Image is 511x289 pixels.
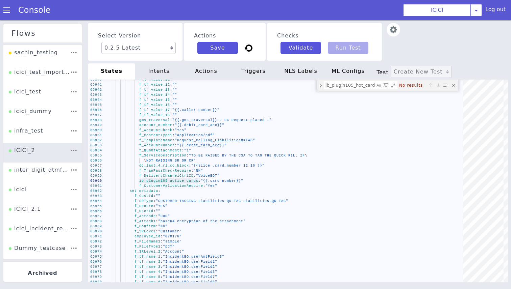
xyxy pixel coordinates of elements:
[88,194,102,199] div: 65967
[88,82,102,87] div: 65945
[318,59,324,70] div: Toggle Replace mode
[88,92,102,97] div: 65947
[139,123,175,127] span: f_AccountNumber
[163,255,217,259] span: "IncidentBO.userField7"
[427,62,434,68] div: Previous match (⇧Enter)
[139,134,187,137] span: f_ServiceDescription
[88,239,102,244] div: 65976
[139,144,189,147] span: dc_last_4_rl_cc_block
[170,68,172,71] span: :
[88,224,102,229] div: 65973
[88,158,102,163] div: 65960
[88,183,102,189] div: 65965
[189,134,305,137] span: "TO BE RAISED BY THE CSA TO TAG THE QUICK KILL IF
[135,199,156,203] span: f_Attach1
[375,62,382,68] div: Match Case (⌥⌘C)
[88,67,102,72] div: 65942
[277,9,372,22] label: Checks
[88,113,102,118] div: 65951
[175,103,224,107] span: "{{.debit_card_acc}}"
[191,149,194,152] span: :
[88,249,102,254] div: 65978
[135,240,161,243] span: f_tf_name_2
[172,83,177,87] span: ""
[88,214,102,219] div: 65971
[135,245,161,249] span: f_tf_name_3
[170,93,172,97] span: :
[156,174,161,178] span: ""
[88,148,102,153] div: 65958
[88,128,102,133] div: 65954
[170,73,172,77] span: :
[139,154,194,157] span: f_DeliveryChannelCtrlID
[88,123,102,128] div: 65953
[139,118,172,122] span: f_TemplateName
[88,72,102,77] div: 65943
[139,98,170,102] span: gms_traversal
[153,184,156,188] span: :
[163,230,184,233] span: "Account"
[281,22,321,34] button: Validate
[88,43,135,59] div: states
[187,134,189,137] span: :
[170,88,172,92] span: :
[9,165,26,178] div: icici
[135,204,156,208] span: f_Confirm
[277,43,324,59] div: NLS Labels
[156,179,274,183] span: "CUSTOMER-TAGGING_Liabilities-QK-TAG_Liabilities-Q
[88,133,102,138] div: 65955
[163,260,217,264] span: "IncidentBO.userField8"
[139,149,191,152] span: f_TranPassCheckRequire
[485,5,506,16] div: Log out
[172,108,175,112] span: :
[135,184,153,188] span: f_Secure
[305,134,307,137] span: \
[139,88,170,92] span: f_tf_value_17
[172,63,177,66] span: ""
[158,194,170,198] span: "000"
[177,123,227,127] span: "{{.debit_card_acc}}"
[189,144,191,147] span: :
[139,83,170,87] span: f_tf_value_16
[172,73,177,77] span: ""
[9,28,58,41] div: sachin_testing
[135,255,161,259] span: f_tf_name_5
[135,225,161,228] span: f_FileType1
[158,204,168,208] span: "No"
[156,189,161,193] span: ""
[450,62,457,68] div: Close (Escape)
[182,43,230,59] div: actions
[9,67,41,80] div: icici_test
[88,118,102,123] div: 65952
[88,209,102,214] div: 65970
[88,163,102,168] div: 65961
[139,113,172,117] span: f_ContentType1
[88,138,102,143] div: 65956
[156,204,158,208] span: :
[135,250,161,254] span: f_tf_name_4
[9,107,43,119] div: infra_test
[139,108,172,112] span: f_AccountCheck
[324,43,372,59] div: ML Configs
[163,220,182,223] span: "sample"
[88,229,102,234] div: 65974
[139,68,170,71] span: f_tf_value_13
[172,103,175,107] span: :
[161,235,163,238] span: :
[146,139,196,142] span: NOT RAISING SR OR CR"
[153,174,156,178] span: :
[9,48,70,61] div: icici_test_import_1
[88,173,102,178] div: 65963
[88,219,102,224] div: 65972
[135,230,161,233] span: f_SRLevel_2
[156,209,158,213] span: :
[135,220,161,223] span: f_FileName1
[161,220,163,223] span: :
[172,78,177,82] span: ""
[170,98,172,102] span: :
[442,62,449,68] div: Find in selection (⌥⌘L)
[161,245,163,249] span: :
[139,128,182,132] span: f_NumOfAttachments
[390,62,397,68] div: Use Regular Expression (⌥⌘R)
[135,235,161,238] span: f_tf_name_1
